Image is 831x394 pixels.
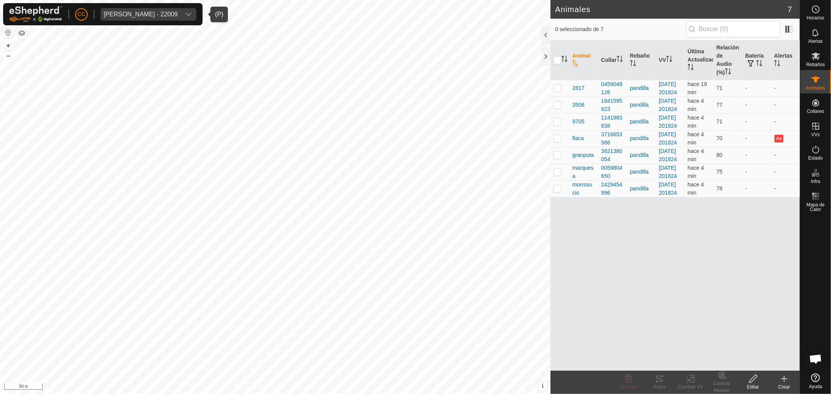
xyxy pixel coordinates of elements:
span: 71 [716,118,723,125]
td: - [771,164,800,180]
span: Jose Manzano Gallego - 22009 [101,8,181,21]
span: 27 ago 2025, 9:47 [688,131,704,146]
div: Cambiar VV [675,383,706,390]
a: [DATE] 201824 [659,114,677,129]
p-sorticon: Activar para ordenar [688,65,694,71]
div: Cambiar Rebaño [706,380,737,394]
span: 80 [716,152,723,158]
span: marquesa [572,164,595,180]
td: - [771,113,800,130]
a: [DATE] 201824 [659,148,677,162]
p-sorticon: Activar para ordenar [630,61,636,67]
p-sorticon: Activar para ordenar [561,57,568,63]
div: Rutas [644,383,675,390]
th: Rebaño [627,40,656,80]
td: - [742,97,771,113]
th: VV [656,40,685,80]
div: pandilla [630,134,653,142]
span: 3508 [572,101,584,109]
div: Crear [769,383,800,390]
td: - [742,164,771,180]
div: [PERSON_NAME] - 22009 [104,11,178,18]
span: granputa [572,151,594,159]
p-sorticon: Activar para ordenar [617,57,623,63]
span: Ayuda [809,384,822,389]
span: 71 [716,85,723,91]
td: - [771,180,800,197]
a: Chat abierto [804,347,827,371]
input: Buscar (S) [686,21,780,37]
td: - [742,147,771,164]
span: flaca [572,134,584,142]
span: 27 ago 2025, 9:47 [688,181,704,196]
img: Logo Gallagher [9,6,62,22]
div: 3821380054 [601,147,624,164]
span: Alertas [808,39,823,44]
td: - [771,80,800,97]
div: pandilla [630,84,653,92]
th: Relación de Audio (%) [713,40,742,80]
div: 2429454996 [601,181,624,197]
span: Eliminar [620,384,637,390]
div: dropdown trigger [181,8,196,21]
span: 27 ago 2025, 9:47 [688,114,704,129]
button: i [538,382,547,390]
span: Estado [808,156,823,160]
span: Animales [806,86,825,90]
div: pandilla [630,151,653,159]
h2: Animales [555,5,788,14]
span: VVs [811,132,820,137]
span: 7 [788,4,792,15]
span: 0 seleccionado de 7 [555,25,686,33]
span: Rebaños [806,62,825,67]
span: 27 ago 2025, 9:47 [688,98,704,112]
th: Batería [742,40,771,80]
div: pandilla [630,101,653,109]
span: 9705 [572,118,584,126]
a: Política de Privacidad [235,384,280,391]
button: Restablecer Mapa [4,28,13,37]
span: Horarios [807,16,824,20]
a: [DATE] 201824 [659,81,677,95]
p-sorticon: Activar para ordenar [756,61,762,67]
div: pandilla [630,118,653,126]
p-sorticon: Activar para ordenar [572,61,579,67]
span: 77 [716,102,723,108]
div: 1841595923 [601,97,624,113]
td: - [742,80,771,97]
span: 27 ago 2025, 9:47 [688,165,704,179]
span: Infra [811,179,820,184]
div: 0059804650 [601,164,624,180]
button: + [4,41,13,50]
th: Animal [569,40,598,80]
div: Editar [737,383,769,390]
td: - [771,97,800,113]
div: 3716653566 [601,130,624,147]
td: - [742,130,771,147]
p-sorticon: Activar para ordenar [725,69,731,76]
td: - [742,180,771,197]
a: [DATE] 201824 [659,165,677,179]
span: CC [78,10,85,18]
td: - [771,147,800,164]
div: 1141983838 [601,114,624,130]
span: 27 ago 2025, 9:32 [688,81,707,95]
a: [DATE] 201824 [659,98,677,112]
span: 27 ago 2025, 9:47 [688,148,704,162]
span: Collares [807,109,824,114]
a: [DATE] 201824 [659,131,677,146]
span: morrosucio [572,181,595,197]
div: 0459049126 [601,80,624,97]
span: 78 [716,185,723,192]
div: pandilla [630,185,653,193]
a: [DATE] 201824 [659,181,677,196]
button: Ae [775,135,783,142]
button: Capas del Mapa [17,28,26,38]
p-sorticon: Activar para ordenar [666,57,672,63]
button: – [4,51,13,60]
span: 75 [716,169,723,175]
a: Contáctenos [289,384,316,391]
th: Alertas [771,40,800,80]
td: - [742,113,771,130]
span: i [542,383,543,389]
